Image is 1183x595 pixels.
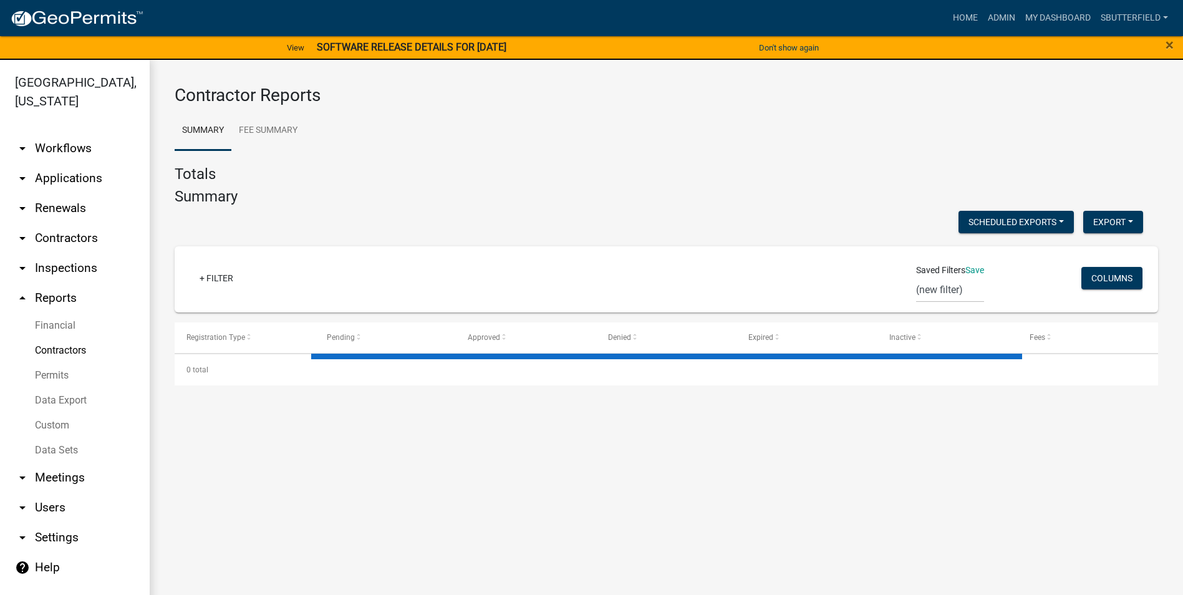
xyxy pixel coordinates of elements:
[754,37,824,58] button: Don't show again
[175,165,1158,183] h4: Totals
[15,261,30,276] i: arrow_drop_down
[1018,322,1158,352] datatable-header-cell: Fees
[456,322,596,352] datatable-header-cell: Approved
[15,530,30,545] i: arrow_drop_down
[983,6,1020,30] a: Admin
[1083,211,1143,233] button: Export
[186,333,245,342] span: Registration Type
[175,322,315,352] datatable-header-cell: Registration Type
[327,333,355,342] span: Pending
[231,111,305,151] a: Fee Summary
[317,41,506,53] strong: SOFTWARE RELEASE DETAILS FOR [DATE]
[1030,333,1045,342] span: Fees
[736,322,877,352] datatable-header-cell: Expired
[1081,267,1142,289] button: Columns
[596,322,736,352] datatable-header-cell: Denied
[175,188,238,206] h4: Summary
[15,231,30,246] i: arrow_drop_down
[175,111,231,151] a: Summary
[889,333,915,342] span: Inactive
[282,37,309,58] a: View
[315,322,455,352] datatable-header-cell: Pending
[1166,37,1174,52] button: Close
[15,500,30,515] i: arrow_drop_down
[958,211,1074,233] button: Scheduled Exports
[15,201,30,216] i: arrow_drop_down
[748,333,773,342] span: Expired
[15,560,30,575] i: help
[1096,6,1173,30] a: Sbutterfield
[190,267,243,289] a: + Filter
[468,333,500,342] span: Approved
[916,264,965,277] span: Saved Filters
[15,141,30,156] i: arrow_drop_down
[1020,6,1096,30] a: My Dashboard
[175,354,1158,385] div: 0 total
[877,322,1017,352] datatable-header-cell: Inactive
[15,470,30,485] i: arrow_drop_down
[608,333,631,342] span: Denied
[175,85,1158,106] h3: Contractor Reports
[1166,36,1174,54] span: ×
[15,171,30,186] i: arrow_drop_down
[15,291,30,306] i: arrow_drop_up
[965,265,984,275] a: Save
[948,6,983,30] a: Home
